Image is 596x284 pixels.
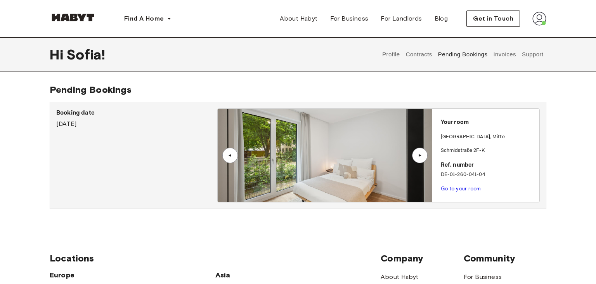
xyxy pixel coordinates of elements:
span: For Landlords [381,14,422,23]
button: Profile [381,37,401,71]
span: Blog [435,14,448,23]
p: [GEOGRAPHIC_DATA] , Mitte [441,133,505,141]
span: Locations [50,253,381,264]
span: About Habyt [280,14,317,23]
button: Invoices [492,37,517,71]
button: Find A Home [118,11,178,26]
span: Get in Touch [473,14,513,23]
a: Blog [428,11,454,26]
a: For Business [324,11,375,26]
span: For Business [330,14,369,23]
span: Company [381,253,463,264]
img: avatar [532,12,546,26]
div: [DATE] [56,108,217,129]
p: Booking date [56,108,217,118]
span: Europe [50,270,215,280]
button: Get in Touch [466,10,520,27]
div: user profile tabs [379,37,546,71]
div: ▲ [416,153,424,158]
a: About Habyt [274,11,324,26]
button: Contracts [405,37,433,71]
p: DE-01-260-041-04 [441,171,536,179]
div: ▲ [226,153,234,158]
span: Asia [215,270,298,280]
a: About Habyt [381,272,418,282]
p: Your room [441,118,536,127]
img: Habyt [50,14,96,21]
img: Image of the room [218,109,432,202]
span: Find A Home [124,14,164,23]
button: Pending Bookings [437,37,489,71]
button: Support [521,37,544,71]
a: For Landlords [374,11,428,26]
p: Schmidstraße 2F-K [441,147,536,155]
span: Hi [50,46,66,63]
p: Ref. number [441,161,536,170]
span: Sofia ! [66,46,105,63]
span: Community [464,253,546,264]
span: Pending Bookings [50,84,132,95]
a: For Business [464,272,502,282]
a: Go to your room [441,186,481,192]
